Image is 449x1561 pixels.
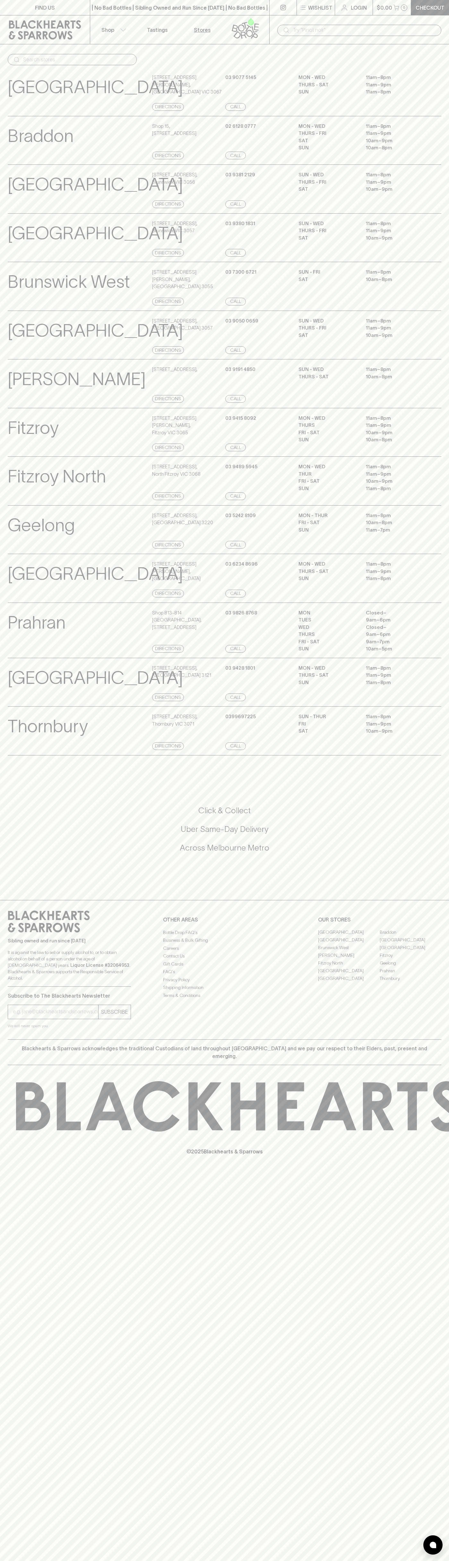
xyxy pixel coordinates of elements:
a: Call [225,103,246,111]
p: SUN - WED [298,171,356,179]
p: 11am – 8pm [366,171,424,179]
p: THUR [298,471,356,478]
a: Directions [152,742,184,750]
p: 11am – 8pm [366,317,424,325]
p: 0399697225 [225,713,256,720]
p: Closed – [366,624,424,631]
a: Directions [152,298,184,305]
p: MON [298,609,356,617]
a: Shipping Information [163,984,286,992]
p: We will never spam you [8,1023,131,1029]
p: THURS [298,631,356,638]
a: Directions [152,693,184,701]
p: 11am – 9pm [366,568,424,575]
p: [GEOGRAPHIC_DATA] [8,220,183,247]
p: 11am – 8pm [366,269,424,276]
p: 11am – 8pm [366,415,424,422]
p: FRI - SAT [298,519,356,526]
p: 11am – 8pm [366,713,424,720]
p: Closed – [366,609,424,617]
p: 03 5242 8109 [225,512,256,519]
a: [GEOGRAPHIC_DATA] [318,975,380,983]
p: 10am – 5pm [366,645,424,653]
p: SUN [298,526,356,534]
a: Fitzroy North [318,959,380,967]
p: 10am – 8pm [366,373,424,381]
p: 03 9489 5945 [225,463,257,471]
a: Privacy Policy [163,976,286,983]
p: SUN [298,575,356,582]
a: Call [225,645,246,653]
p: Shop [101,26,114,34]
a: Call [225,249,246,257]
p: OUR STORES [318,916,441,923]
p: 10am – 9pm [366,728,424,735]
a: [GEOGRAPHIC_DATA] [318,929,380,936]
p: $0.00 [377,4,392,12]
p: SAT [298,332,356,339]
p: 10am – 8pm [366,436,424,444]
p: THURS - SAT [298,568,356,575]
p: 11am – 9pm [366,471,424,478]
p: SAT [298,186,356,193]
p: [STREET_ADDRESS] , Thornbury VIC 3071 [152,713,197,728]
p: SUN [298,485,356,492]
p: 11am – 8pm [366,665,424,672]
p: 03 6234 8696 [225,560,258,568]
p: SUN [298,88,356,96]
a: Call [225,200,246,208]
p: SUN - WED [298,366,356,373]
p: MON - WED [298,415,356,422]
a: Directions [152,444,184,451]
p: Stores [194,26,211,34]
p: [GEOGRAPHIC_DATA] [8,560,183,587]
p: 10am – 9pm [366,186,424,193]
a: Directions [152,590,184,597]
p: 11am – 9pm [366,130,424,137]
a: [GEOGRAPHIC_DATA] [380,936,441,944]
p: [STREET_ADDRESS][PERSON_NAME] , Fitzroy VIC 3065 [152,415,224,437]
p: Sun - Thur [298,713,356,720]
p: 11am – 8pm [366,560,424,568]
a: [GEOGRAPHIC_DATA] [380,944,441,952]
p: 11am – 8pm [366,74,424,81]
input: Try "Pinot noir" [293,25,436,35]
h5: Across Melbourne Metro [8,842,441,853]
p: 03 9415 8092 [225,415,256,422]
p: Thornbury [8,713,88,740]
p: 03 9428 1801 [225,665,255,672]
p: THURS - FRI [298,130,356,137]
p: 11am – 9pm [366,324,424,332]
a: Call [225,541,246,549]
p: [STREET_ADDRESS] , [152,366,197,373]
a: Call [225,693,246,701]
p: THURS - FRI [298,227,356,234]
p: MON - WED [298,560,356,568]
a: [GEOGRAPHIC_DATA] [318,936,380,944]
p: SAT [298,137,356,145]
p: 11am – 8pm [366,485,424,492]
p: 10am – 9pm [366,332,424,339]
p: 03 9077 5145 [225,74,256,81]
p: 10am – 9pm [366,234,424,242]
p: [GEOGRAPHIC_DATA] [8,74,183,101]
button: Shop [90,15,135,44]
p: Shop 15 , [STREET_ADDRESS] [152,123,196,137]
p: [GEOGRAPHIC_DATA] [8,171,183,198]
p: WED [298,624,356,631]
a: Bottle Drop FAQ's [163,929,286,936]
p: 11am – 9pm [366,179,424,186]
p: 9am – 6pm [366,631,424,638]
p: SAT [298,276,356,283]
a: Brunswick West [318,944,380,952]
p: 03 9050 0659 [225,317,258,325]
p: MON - THUR [298,512,356,519]
img: bubble-icon [430,1542,436,1548]
p: 11am – 7pm [366,526,424,534]
a: Braddon [380,929,441,936]
p: Tastings [147,26,168,34]
p: 9am – 6pm [366,616,424,624]
p: 10am – 9pm [366,137,424,145]
a: Fitzroy [380,952,441,959]
p: 11am – 8pm [366,220,424,227]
